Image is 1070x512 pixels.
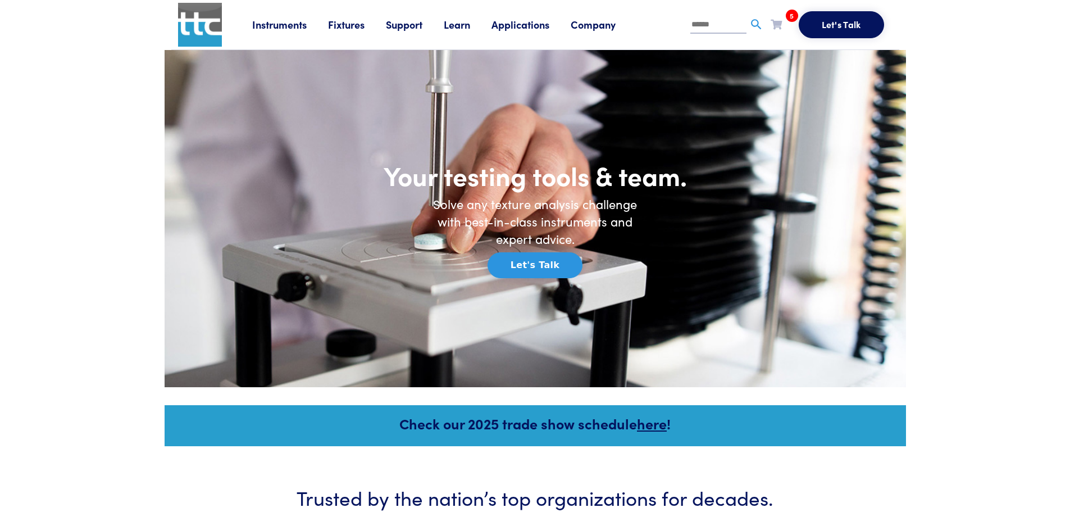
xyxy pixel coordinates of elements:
[252,17,328,31] a: Instruments
[328,17,386,31] a: Fixtures
[178,3,222,47] img: ttc_logo_1x1_v1.0.png
[180,414,891,433] h5: Check our 2025 trade show schedule !
[423,196,648,247] h6: Solve any texture analysis challenge with best-in-class instruments and expert advice.
[198,483,872,511] h3: Trusted by the nation’s top organizations for decades.
[444,17,491,31] a: Learn
[491,17,571,31] a: Applications
[786,10,798,22] span: 5
[311,159,760,192] h1: Your testing tools & team.
[488,252,582,278] button: Let's Talk
[637,414,667,433] a: here
[799,11,884,38] button: Let's Talk
[771,17,782,31] a: 5
[386,17,444,31] a: Support
[571,17,637,31] a: Company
